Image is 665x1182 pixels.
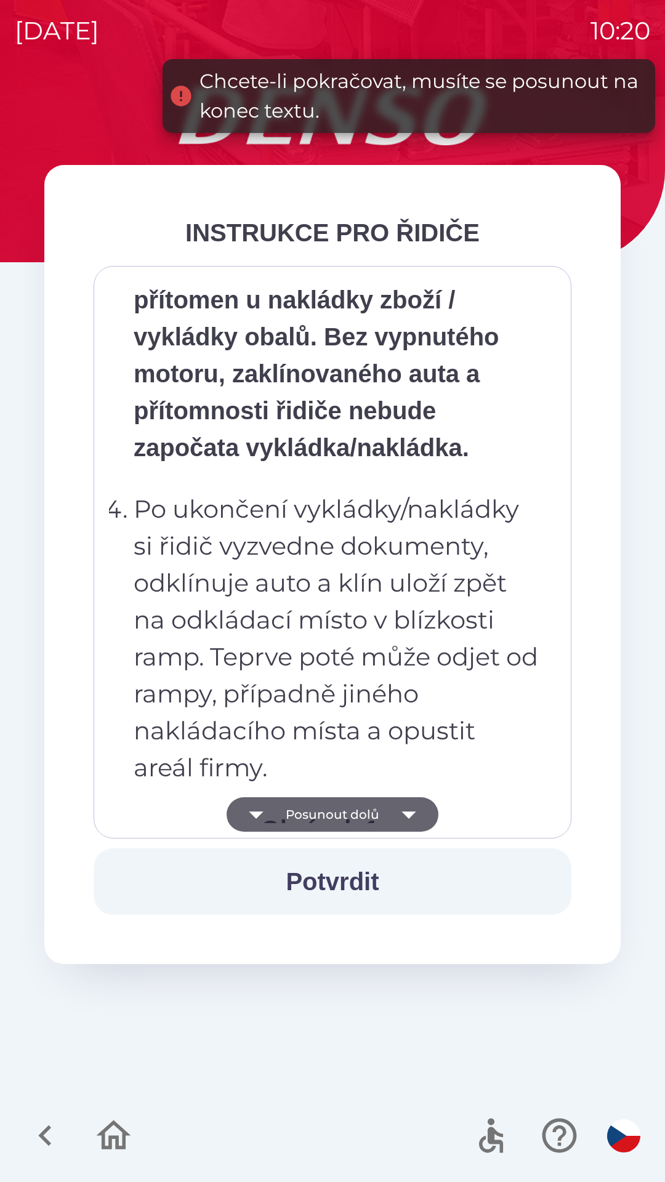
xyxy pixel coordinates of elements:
div: INSTRUKCE PRO ŘIDIČE [94,214,571,251]
p: [DATE] [15,12,99,49]
div: Chcete-li pokračovat, musíte se posunout na konec textu. [199,66,643,126]
p: Po ukončení vykládky/nakládky si řidič vyzvedne dokumenty, odklínuje auto a klín uloží zpět na od... [134,491,539,786]
img: Logo [44,86,621,145]
img: cs flag [607,1119,640,1152]
button: Posunout dolů [227,797,438,832]
button: Potvrdit [94,848,571,915]
p: 10:20 [590,12,650,49]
